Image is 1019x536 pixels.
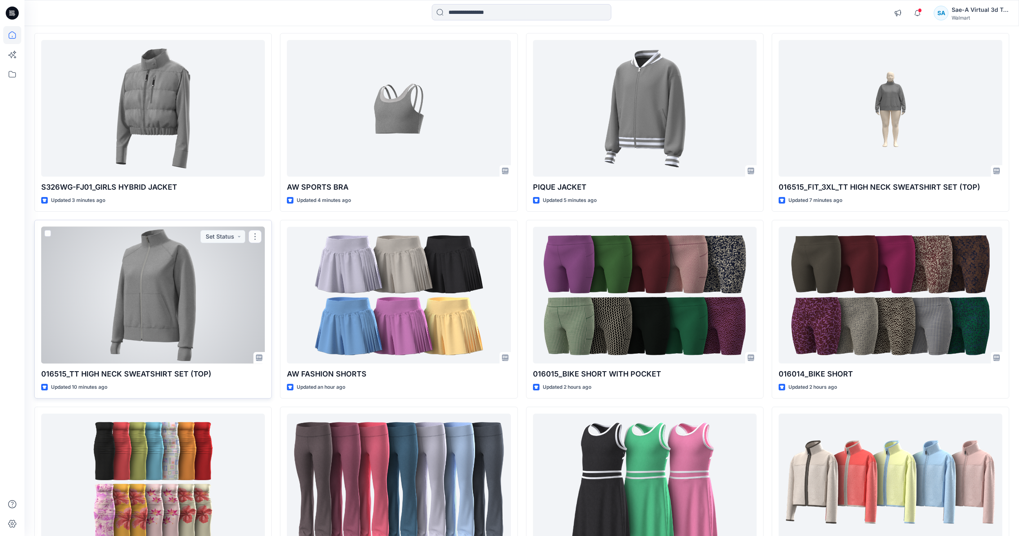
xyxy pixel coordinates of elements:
div: Walmart [952,15,1009,21]
p: Updated 5 minutes ago [543,196,597,205]
p: 016015_BIKE SHORT WITH POCKET [533,368,757,380]
p: 016515_FIT_3XL_TT HIGH NECK SWEATSHIRT SET (TOP) [779,182,1002,193]
p: Updated an hour ago [297,383,345,392]
a: 016515_TT HIGH NECK SWEATSHIRT SET (TOP) [41,227,265,363]
div: SA [934,6,948,20]
div: Sae-A Virtual 3d Team [952,5,1009,15]
p: Updated 3 minutes ago [51,196,105,205]
p: S326WG-FJ01_GIRLS HYBRID JACKET [41,182,265,193]
p: Updated 4 minutes ago [297,196,351,205]
p: Updated 7 minutes ago [788,196,842,205]
a: S326WG-FJ01_GIRLS HYBRID JACKET [41,40,265,177]
a: 016515_FIT_3XL_TT HIGH NECK SWEATSHIRT SET (TOP) [779,40,1002,177]
p: 016014_BIKE SHORT [779,368,1002,380]
a: 016014_BIKE SHORT [779,227,1002,363]
a: PIQUE JACKET [533,40,757,177]
a: AW SPORTS BRA [287,40,511,177]
a: 016015_BIKE SHORT WITH POCKET [533,227,757,363]
p: Updated 10 minutes ago [51,383,107,392]
p: AW FASHION SHORTS [287,368,511,380]
p: Updated 2 hours ago [543,383,591,392]
p: AW SPORTS BRA [287,182,511,193]
p: 016515_TT HIGH NECK SWEATSHIRT SET (TOP) [41,368,265,380]
p: Updated 2 hours ago [788,383,837,392]
p: PIQUE JACKET [533,182,757,193]
a: AW FASHION SHORTS [287,227,511,363]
